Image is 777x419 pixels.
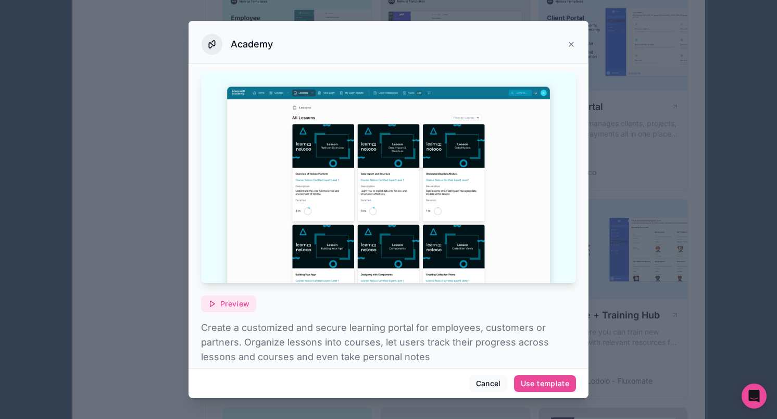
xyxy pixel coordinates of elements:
[742,384,767,409] div: Open Intercom Messenger
[514,375,576,392] button: Use template
[201,295,256,312] button: Preview
[201,321,576,364] p: Create a customized and secure learning portal for employees, customers or partners. Organize les...
[521,379,569,388] div: Use template
[201,72,576,283] img: Academy
[469,375,508,392] button: Cancel
[231,38,273,51] h3: Academy
[220,299,249,309] span: Preview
